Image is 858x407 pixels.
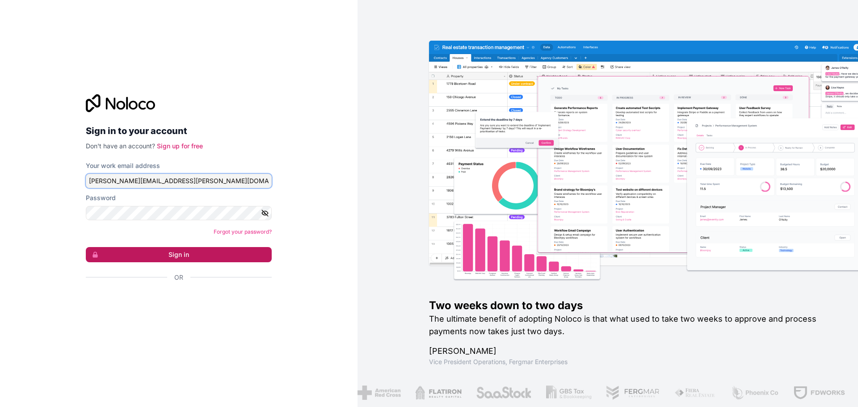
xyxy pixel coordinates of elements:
[357,386,400,400] img: /assets/american-red-cross-BAupjrZR.png
[86,161,160,170] label: Your work email address
[545,386,590,400] img: /assets/gbstax-C-GtDUiK.png
[792,386,844,400] img: /assets/fdworks-Bi04fVtw.png
[673,386,715,400] img: /assets/fiera-fwj2N5v4.png
[605,386,659,400] img: /assets/fergmar-CudnrXN5.png
[86,206,272,220] input: Password
[429,357,829,366] h1: Vice President Operations , Fergmar Enterprises
[86,174,272,188] input: Email address
[174,273,183,282] span: Or
[429,298,829,313] h1: Two weeks down to two days
[214,228,272,235] a: Forgot your password?
[86,193,116,202] label: Password
[475,386,531,400] img: /assets/saastock-C6Zbiodz.png
[81,292,269,311] iframe: Sign in with Google Button
[429,345,829,357] h1: [PERSON_NAME]
[86,123,272,139] h2: Sign in to your account
[86,247,272,262] button: Sign in
[86,142,155,150] span: Don't have an account?
[157,142,203,150] a: Sign up for free
[730,386,778,400] img: /assets/phoenix-BREaitsQ.png
[429,313,829,338] h2: The ultimate benefit of adopting Noloco is that what used to take two weeks to approve and proces...
[414,386,461,400] img: /assets/flatiron-C8eUkumj.png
